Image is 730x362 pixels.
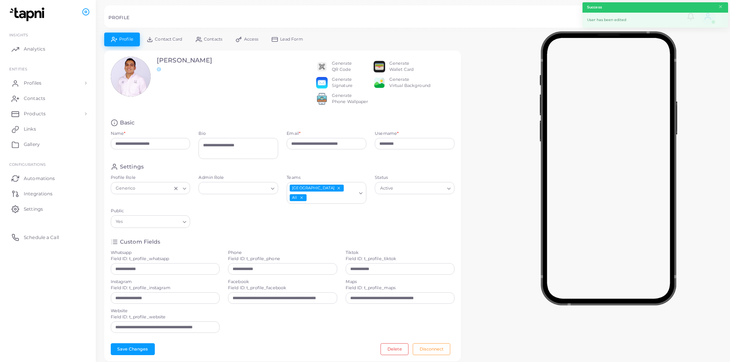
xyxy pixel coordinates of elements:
[111,182,190,194] div: Search for option
[137,184,172,193] input: Search for option
[375,182,454,194] div: Search for option
[290,194,306,201] span: All
[374,61,385,72] img: apple-wallet.png
[9,67,27,71] span: ENTITIES
[198,131,278,137] label: Bio
[125,218,180,226] input: Search for option
[6,41,90,57] a: Analytics
[111,308,166,320] label: Website Field ID: t_profile_website
[24,175,55,182] span: Automations
[111,208,190,214] label: Public
[6,137,90,152] a: Gallery
[7,7,49,21] img: logo
[120,238,160,246] h4: Custom Fields
[316,77,328,88] img: email.png
[24,206,43,213] span: Settings
[244,37,259,41] span: Access
[9,33,28,37] span: INSIGHTS
[111,343,155,355] button: Save Changes
[157,66,161,72] a: @
[228,250,280,262] label: Phone Field ID: t_profile_phone
[198,182,278,194] div: Search for option
[6,75,90,91] a: Profiles
[381,343,408,355] button: Delete
[374,77,385,88] img: e64e04433dee680bcc62d3a6779a8f701ecaf3be228fb80ea91b313d80e16e10.png
[316,93,328,105] img: 522fc3d1c3555ff804a1a379a540d0107ed87845162a92721bf5e2ebbcc3ae6c.png
[111,175,190,181] label: Profile Role
[582,13,728,28] div: User has been edited
[346,279,396,291] label: Maps Field ID: t_profile_maps
[198,175,278,181] label: Admin Role
[332,93,368,105] div: Generate Phone Wallpaper
[346,250,397,262] label: Tiktok Field ID: t_profile_tiktok
[115,218,124,226] span: Yes
[413,343,450,355] button: Disconnect
[6,121,90,137] a: Links
[115,185,136,193] span: Generico
[299,195,304,200] button: Deselect All
[9,162,46,167] span: Configurations
[6,229,90,245] a: Schedule a Call
[24,126,36,133] span: Links
[24,110,46,117] span: Products
[389,61,413,73] div: Generate Wallet Card
[375,131,399,137] label: Username
[6,170,90,186] a: Automations
[280,37,303,41] span: Lead Form
[332,77,353,89] div: Generate Signature
[204,37,222,41] span: Contacts
[111,131,126,137] label: Name
[111,215,190,228] div: Search for option
[287,131,300,137] label: Email
[228,279,286,291] label: Facebook Field ID: t_profile_facebook
[290,185,344,192] span: [GEOGRAPHIC_DATA]
[395,184,444,193] input: Search for option
[24,141,40,148] span: Gallery
[120,163,144,170] h4: Settings
[173,185,179,192] button: Clear Selected
[155,37,182,41] span: Contact Card
[332,61,352,73] div: Generate QR Code
[111,250,169,262] label: Whatsapp Field ID: t_profile_whatsapp
[316,61,328,72] img: qr2.png
[108,15,130,20] h5: PROFILE
[119,37,133,41] span: Profile
[6,91,90,106] a: Contacts
[24,80,41,87] span: Profiles
[120,119,135,126] h4: Basic
[24,95,45,102] span: Contacts
[6,106,90,121] a: Products
[718,3,723,11] button: Close
[540,31,677,305] img: phone-mock.b55596b7.png
[157,57,212,64] h3: [PERSON_NAME]
[287,175,366,181] label: Teams
[379,185,394,193] span: Active
[389,77,430,89] div: Generate Virtual Background
[24,46,45,52] span: Analytics
[111,279,171,291] label: Instagram Field ID: t_profile_instagram
[307,194,356,202] input: Search for option
[6,186,90,201] a: Integrations
[24,234,59,241] span: Schedule a Call
[24,190,52,197] span: Integrations
[202,184,268,193] input: Search for option
[336,185,341,191] button: Deselect Veracruz
[375,175,454,181] label: Status
[587,5,602,10] strong: Success
[287,182,366,204] div: Search for option
[6,201,90,216] a: Settings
